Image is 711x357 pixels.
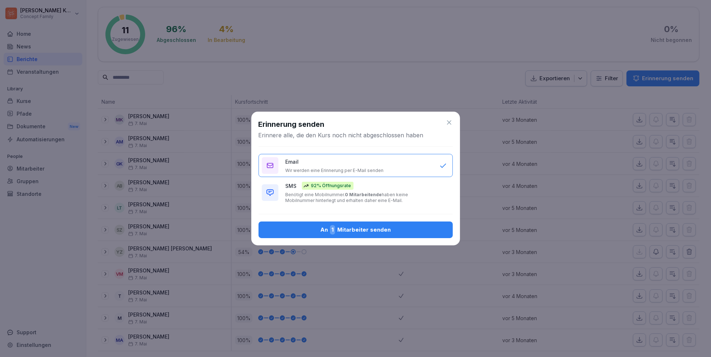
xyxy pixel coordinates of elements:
[286,158,299,165] p: Email
[286,182,297,190] p: SMS
[259,221,453,238] button: An1Mitarbeiter senden
[330,225,335,235] span: 1
[286,192,432,203] p: Benötigt eine Mobilnummer. haben keine Mobilnummer hinterlegt und erhalten daher eine E-Mail.
[311,182,351,189] p: 92% Öffnungsrate
[345,192,382,197] b: 0 Mitarbeitende
[259,119,325,130] h1: Erinnerung senden
[286,168,384,173] p: Wir werden eine Erinnerung per E-Mail senden
[259,131,424,139] p: Erinnere alle, die den Kurs noch nicht abgeschlossen haben
[264,225,447,235] div: An Mitarbeiter senden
